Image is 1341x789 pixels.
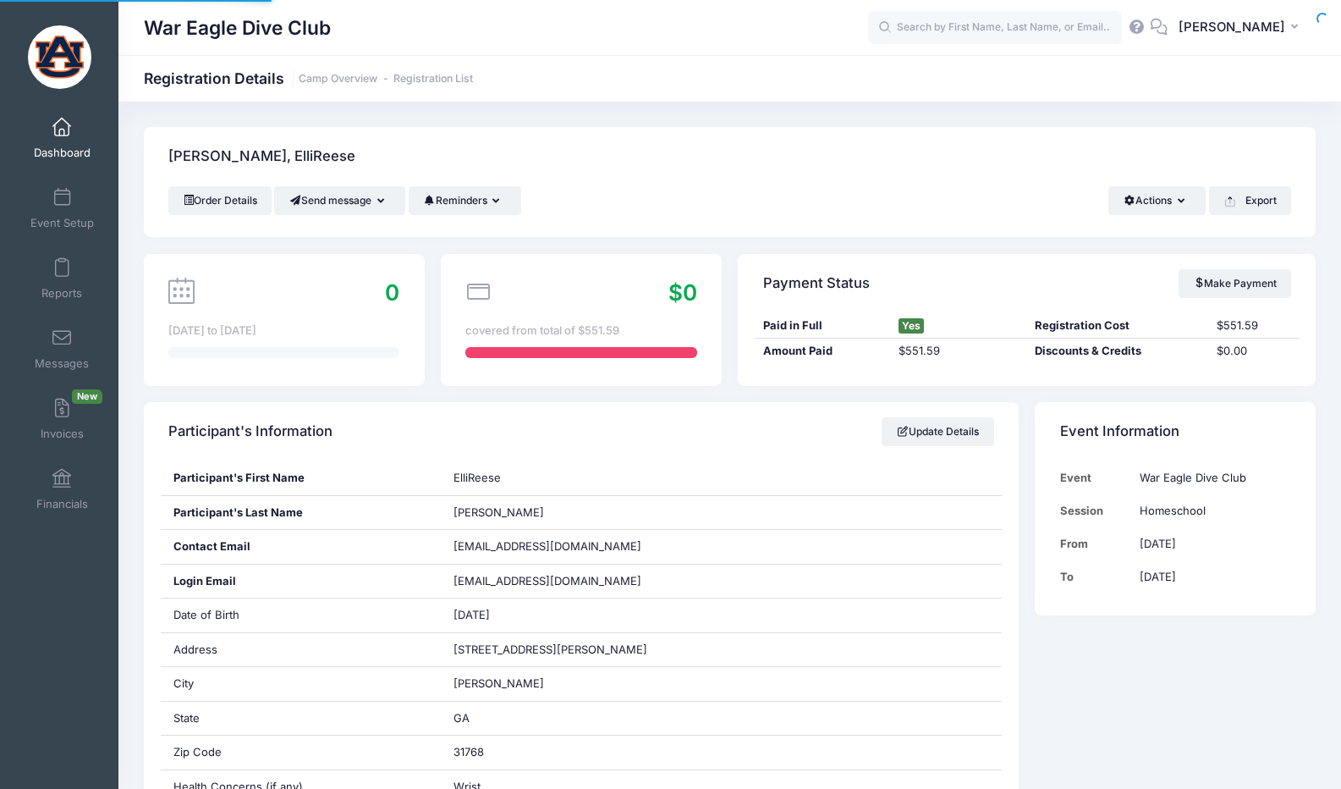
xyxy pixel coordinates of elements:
a: InvoicesNew [22,389,102,449]
span: Dashboard [34,146,91,160]
span: [PERSON_NAME] [453,505,544,519]
span: [EMAIL_ADDRESS][DOMAIN_NAME] [453,539,641,553]
div: Amount Paid [755,343,891,360]
button: Send message [274,186,405,215]
div: [DATE] to [DATE] [168,323,399,339]
span: Yes [899,318,924,334]
button: [PERSON_NAME] [1168,8,1316,47]
span: $0 [668,279,697,306]
a: Reports [22,249,102,308]
span: [EMAIL_ADDRESS][DOMAIN_NAME] [453,573,665,590]
div: Date of Birth [161,599,442,632]
span: [STREET_ADDRESS][PERSON_NAME] [453,643,647,656]
div: Participant's First Name [161,461,442,495]
span: Financials [36,497,88,511]
span: [PERSON_NAME] [453,676,544,690]
div: Address [161,633,442,667]
div: Discounts & Credits [1027,343,1209,360]
a: Registration List [393,73,473,86]
td: To [1060,560,1131,593]
h4: Event Information [1060,408,1179,456]
span: ElliReese [453,471,501,484]
a: Dashboard [22,108,102,168]
h4: Participant's Information [168,408,333,456]
div: Contact Email [161,530,442,564]
div: Registration Cost [1027,317,1209,334]
td: Session [1060,494,1131,527]
div: Login Email [161,565,442,599]
div: Paid in Full [755,317,891,334]
a: Update Details [882,417,994,446]
a: Messages [22,319,102,378]
div: City [161,667,442,701]
td: Homeschool [1131,494,1291,527]
span: 31768 [453,745,484,759]
button: Export [1209,186,1291,215]
h4: Payment Status [763,259,870,307]
td: Event [1060,461,1131,494]
td: [DATE] [1131,527,1291,560]
a: Make Payment [1179,269,1291,298]
div: State [161,702,442,736]
h1: War Eagle Dive Club [144,8,331,47]
td: From [1060,527,1131,560]
button: Reminders [409,186,521,215]
div: $0.00 [1208,343,1299,360]
div: covered from total of $551.59 [465,323,696,339]
span: Invoices [41,427,84,441]
div: Zip Code [161,736,442,770]
span: [DATE] [453,608,490,621]
a: Event Setup [22,179,102,238]
button: Actions [1108,186,1206,215]
img: War Eagle Dive Club [28,25,91,89]
span: 0 [385,279,399,306]
span: Messages [35,356,89,371]
span: New [72,389,102,404]
div: $551.59 [891,343,1027,360]
span: [PERSON_NAME] [1179,18,1285,36]
h4: [PERSON_NAME], ElliReese [168,133,355,181]
div: Participant's Last Name [161,496,442,530]
h1: Registration Details [144,69,473,87]
td: War Eagle Dive Club [1131,461,1291,494]
a: Camp Overview [299,73,377,86]
span: Event Setup [30,216,94,230]
div: $551.59 [1208,317,1299,334]
span: Reports [41,286,82,301]
span: GA [453,711,470,725]
a: Financials [22,460,102,519]
a: Order Details [168,186,272,215]
td: [DATE] [1131,560,1291,593]
input: Search by First Name, Last Name, or Email... [868,11,1122,45]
